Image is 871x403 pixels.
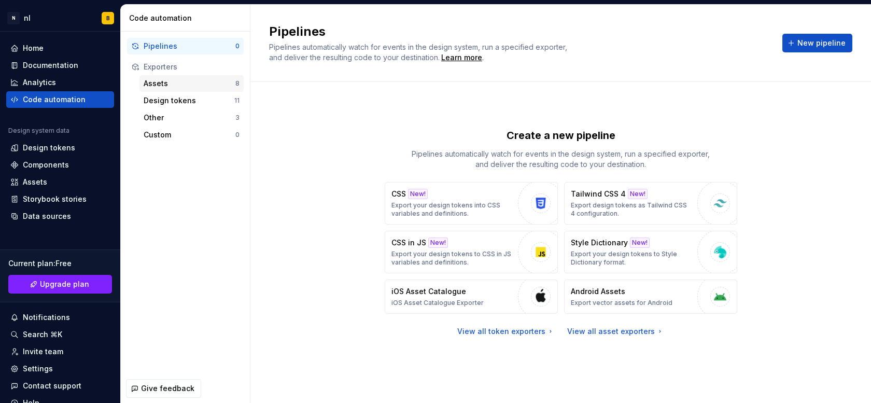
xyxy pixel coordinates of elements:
div: New! [630,238,650,248]
div: Settings [23,364,53,374]
a: Design tokens [6,140,114,156]
span: New pipeline [797,38,846,48]
a: Analytics [6,74,114,91]
p: Android Assets [571,286,625,297]
button: Upgrade plan [8,275,112,294]
div: Assets [23,177,47,187]
button: Style DictionaryNew!Export your design tokens to Style Dictionary format. [564,231,737,273]
button: Give feedback [126,379,201,398]
div: Notifications [23,312,70,323]
div: Assets [144,78,235,89]
div: В [106,14,110,22]
button: CSS in JSNew!Export your design tokens to CSS in JS variables and definitions. [385,231,558,273]
button: New pipeline [782,34,852,52]
div: Pipelines [144,41,235,51]
a: Settings [6,360,114,377]
div: Code automation [23,94,86,105]
p: Style Dictionary [571,238,628,248]
p: Export your design tokens to Style Dictionary format. [571,250,692,267]
div: Search ⌘K [23,329,62,340]
p: Export your design tokens into CSS variables and definitions. [391,201,513,218]
p: Pipelines automatically watch for events in the design system, run a specified exporter, and deli... [405,149,717,170]
div: Design system data [8,127,69,135]
div: Code automation [129,13,246,23]
div: 8 [235,79,240,88]
div: Exporters [144,62,240,72]
div: Invite team [23,346,63,357]
div: Components [23,160,69,170]
div: 0 [235,131,240,139]
span: Upgrade plan [40,279,89,289]
div: Design tokens [144,95,234,106]
div: New! [628,189,648,199]
a: View all token exporters [457,326,555,337]
div: New! [428,238,448,248]
a: Data sources [6,208,114,225]
button: Android AssetsExport vector assets for Android [564,280,737,314]
a: Code automation [6,91,114,108]
div: Data sources [23,211,71,221]
div: 3 [235,114,240,122]
button: Custom0 [139,127,244,143]
div: Current plan : Free [8,258,112,269]
p: iOS Asset Catalogue [391,286,466,297]
div: Design tokens [23,143,75,153]
span: Pipelines automatically watch for events in the design system, run a specified exporter, and deli... [269,43,569,62]
p: CSS [391,189,406,199]
div: Home [23,43,44,53]
div: 11 [234,96,240,105]
button: Other3 [139,109,244,126]
div: Analytics [23,77,56,88]
button: Design tokens11 [139,92,244,109]
a: Home [6,40,114,57]
p: Tailwind CSS 4 [571,189,626,199]
div: Contact support [23,381,81,391]
a: Documentation [6,57,114,74]
div: Other [144,113,235,123]
a: Components [6,157,114,173]
button: iOS Asset CatalogueiOS Asset Catalogue Exporter [385,280,558,314]
button: Notifications [6,309,114,326]
div: New! [408,189,428,199]
div: nl [24,13,31,23]
p: Export design tokens as Tailwind CSS 4 configuration. [571,201,692,218]
button: CSSNew!Export your design tokens into CSS variables and definitions. [385,182,558,225]
div: 0 [235,42,240,50]
div: Custom [144,130,235,140]
div: N [7,12,20,24]
a: Invite team [6,343,114,360]
a: Learn more [441,52,482,63]
button: NnlВ [2,7,118,29]
button: Assets8 [139,75,244,92]
p: iOS Asset Catalogue Exporter [391,299,484,307]
a: Storybook stories [6,191,114,207]
button: Contact support [6,378,114,394]
a: Assets [6,174,114,190]
h2: Pipelines [269,23,770,40]
button: Pipelines0 [127,38,244,54]
button: Tailwind CSS 4New!Export design tokens as Tailwind CSS 4 configuration. [564,182,737,225]
span: . [440,54,484,62]
p: Export vector assets for Android [571,299,672,307]
button: Search ⌘K [6,326,114,343]
p: Create a new pipeline [507,128,615,143]
p: CSS in JS [391,238,426,248]
span: Give feedback [141,383,194,394]
div: Storybook stories [23,194,87,204]
div: Documentation [23,60,78,71]
a: View all asset exporters [567,326,664,337]
p: Export your design tokens to CSS in JS variables and definitions. [391,250,513,267]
